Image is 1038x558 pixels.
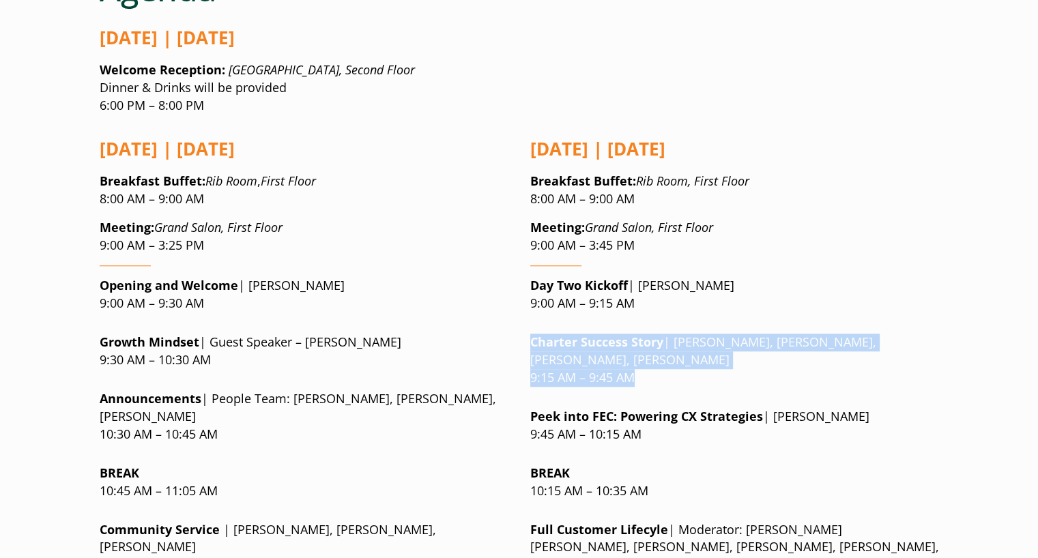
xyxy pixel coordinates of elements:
[205,173,257,189] em: Rib Room
[100,390,508,443] p: | People Team: [PERSON_NAME], [PERSON_NAME], [PERSON_NAME] 10:30 AM – 10:45 AM
[530,219,939,254] p: 9:00 AM – 3:45 PM
[530,277,939,312] p: | [PERSON_NAME] 9:00 AM – 9:15 AM
[100,390,201,407] strong: Announcements
[100,25,235,50] strong: [DATE] | [DATE]
[100,61,939,115] p: Dinner & Drinks will be provided 6:00 PM – 8:00 PM
[530,173,939,208] p: 8:00 AM – 9:00 AM
[585,219,713,235] em: Grand Salon, First Floor
[100,173,508,208] p: , 8:00 AM – 9:00 AM
[530,334,939,387] p: | [PERSON_NAME], [PERSON_NAME], [PERSON_NAME], [PERSON_NAME] 9:15 AM – 9:45 AM
[100,61,225,78] strong: Welcome Reception:
[100,521,220,538] strong: Community Service
[530,334,663,350] strong: Charter Success Story
[530,277,628,293] strong: Day Two Kickoff
[530,465,939,500] p: 10:15 AM – 10:35 AM
[100,219,508,254] p: 9:00 AM – 3:25 PM
[530,219,585,235] strong: Meeting:
[100,173,205,189] strong: :
[100,136,235,161] strong: [DATE] | [DATE]
[530,173,636,189] strong: :
[154,219,283,235] em: Grand Salon, First Floor
[530,136,665,161] strong: [DATE] | [DATE]
[100,219,154,235] strong: Meeting:
[100,465,139,481] strong: BREAK
[100,173,202,189] strong: Breakfast Buffet
[530,465,570,481] strong: BREAK
[261,173,316,189] em: First Floor
[530,521,668,538] strong: Full Customer Lifecyle
[100,334,508,369] p: | Guest Speaker – [PERSON_NAME] 9:30 AM – 10:30 AM
[530,173,633,189] strong: Breakfast Buffet
[100,277,508,312] p: | [PERSON_NAME] 9:00 AM – 9:30 AM
[100,277,238,293] strong: Opening and Welcome
[100,465,508,500] p: 10:45 AM – 11:05 AM
[229,61,415,78] em: [GEOGRAPHIC_DATA], Second Floor
[530,408,939,443] p: | [PERSON_NAME] 9:45 AM – 10:15 AM
[636,173,749,189] em: Rib Room, First Floor
[100,334,199,350] strong: Growth Mindset
[530,408,763,424] strong: Peek into FEC: Powering CX Strategies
